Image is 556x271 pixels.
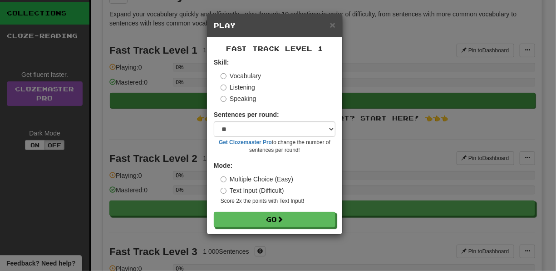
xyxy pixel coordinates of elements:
[221,83,255,92] label: Listening
[214,139,335,154] small: to change the number of sentences per round!
[214,110,279,119] label: Sentences per round:
[221,197,335,205] small: Score 2x the points with Text Input !
[219,139,272,146] a: Get Clozemaster Pro
[221,175,293,184] label: Multiple Choice (Easy)
[330,20,335,30] span: ×
[221,188,226,194] input: Text Input (Difficult)
[221,176,226,182] input: Multiple Choice (Easy)
[214,162,232,169] strong: Mode:
[214,59,229,66] strong: Skill:
[214,212,335,227] button: Go
[214,21,335,30] h5: Play
[221,96,226,102] input: Speaking
[221,94,256,103] label: Speaking
[221,73,226,79] input: Vocabulary
[221,186,284,195] label: Text Input (Difficult)
[221,71,261,80] label: Vocabulary
[226,45,323,52] span: Fast Track Level 1
[330,20,335,30] button: Close
[221,85,226,90] input: Listening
